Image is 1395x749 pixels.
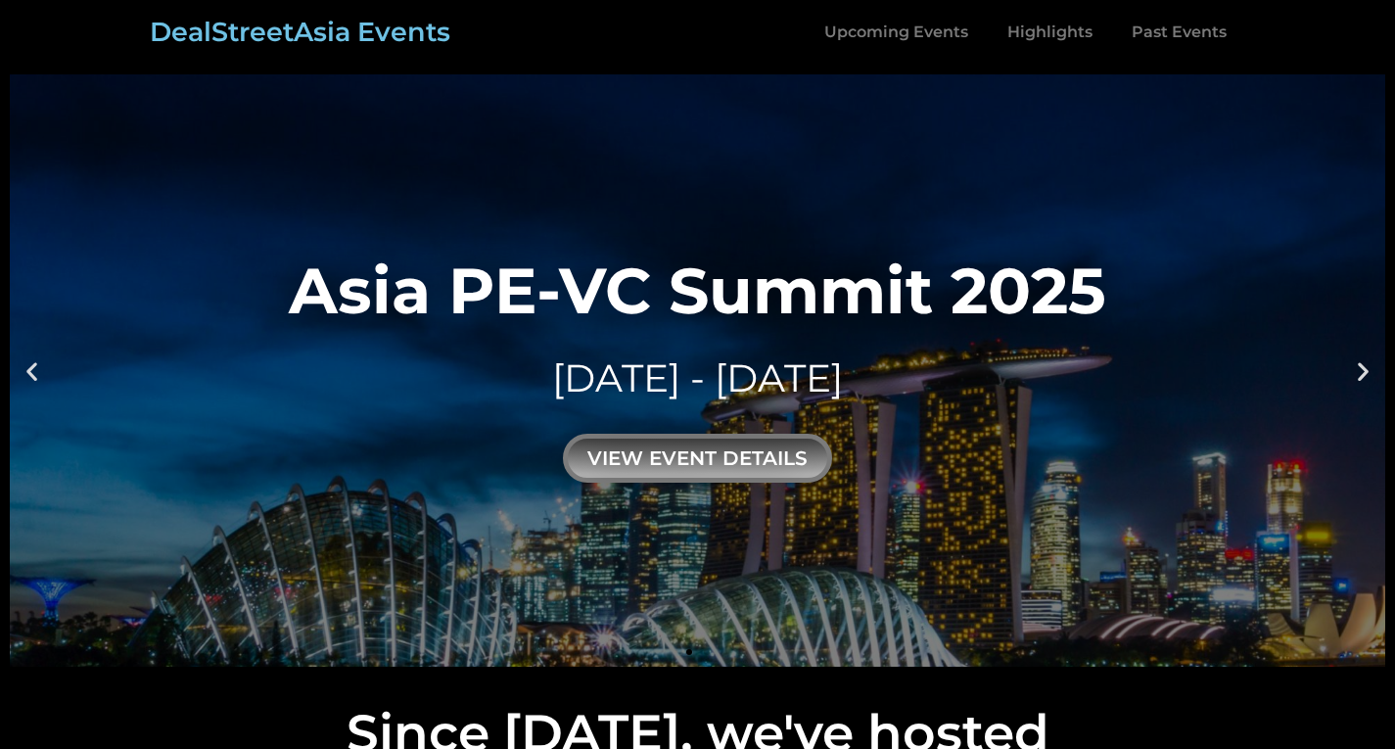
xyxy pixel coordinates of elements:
a: Upcoming Events [805,10,988,55]
span: Go to slide 1 [686,649,692,655]
div: Previous slide [20,358,44,383]
div: Asia PE-VC Summit 2025 [289,258,1106,322]
a: Asia PE-VC Summit 2025[DATE] - [DATE]view event details [10,74,1385,667]
a: Highlights [988,10,1112,55]
span: Go to slide 2 [704,649,710,655]
a: Past Events [1112,10,1246,55]
a: DealStreetAsia Events [150,16,450,48]
div: view event details [563,434,832,483]
div: Next slide [1351,358,1375,383]
div: [DATE] - [DATE] [289,351,1106,405]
